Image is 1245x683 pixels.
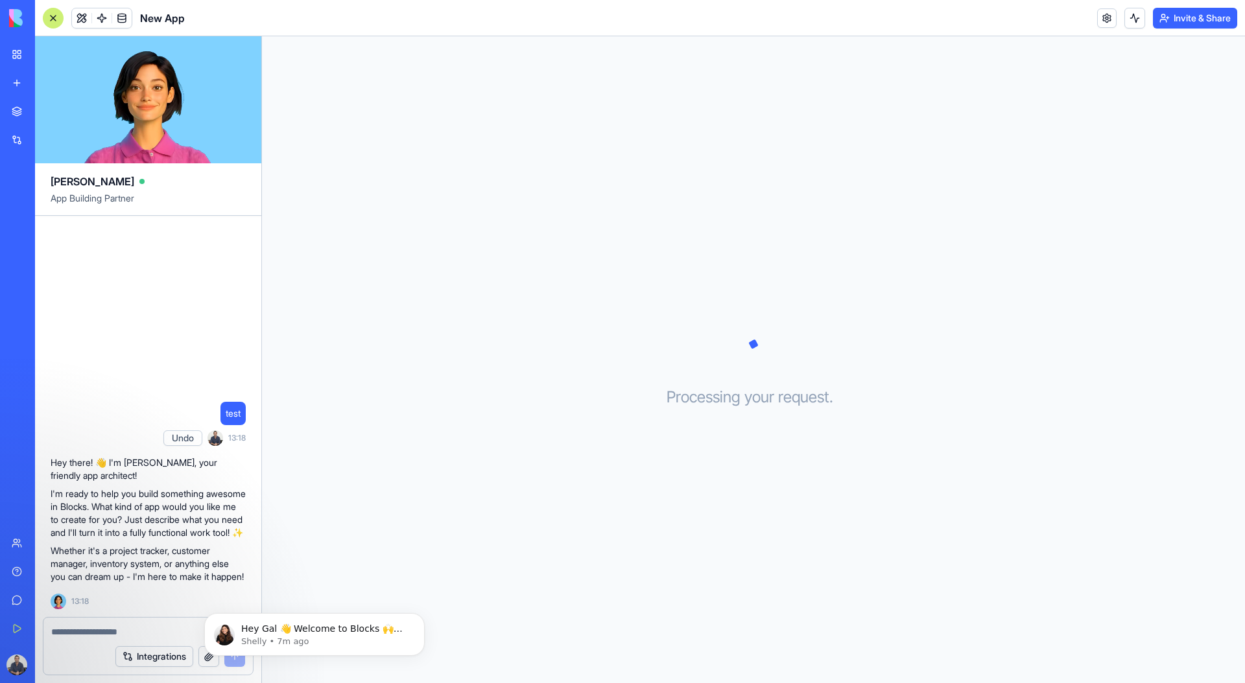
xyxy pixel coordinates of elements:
[140,10,185,26] span: New App
[115,646,193,667] button: Integrations
[207,430,223,446] img: ACg8ocK0ZZ79tusWMWeoIvOFE8aXmGpuIfo7nPibXGvhJbzD1mzKNMM=s96-c
[9,9,89,27] img: logo
[71,596,89,607] span: 13:18
[51,456,246,482] p: Hey there! 👋 I'm [PERSON_NAME], your friendly app architect!
[51,174,134,189] span: [PERSON_NAME]
[185,586,444,677] iframe: Intercom notifications message
[667,387,841,408] h3: Processing your request
[829,387,833,408] span: .
[226,407,241,420] span: test
[51,544,246,583] p: Whether it's a project tracker, customer manager, inventory system, or anything else you can drea...
[228,433,246,443] span: 13:18
[6,654,27,675] img: ACg8ocK0ZZ79tusWMWeoIvOFE8aXmGpuIfo7nPibXGvhJbzD1mzKNMM=s96-c
[51,192,246,215] span: App Building Partner
[1153,8,1237,29] button: Invite & Share
[163,430,202,446] button: Undo
[51,487,246,539] p: I'm ready to help you build something awesome in Blocks. What kind of app would you like me to cr...
[51,594,66,609] img: Ella_00000_wcx2te.png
